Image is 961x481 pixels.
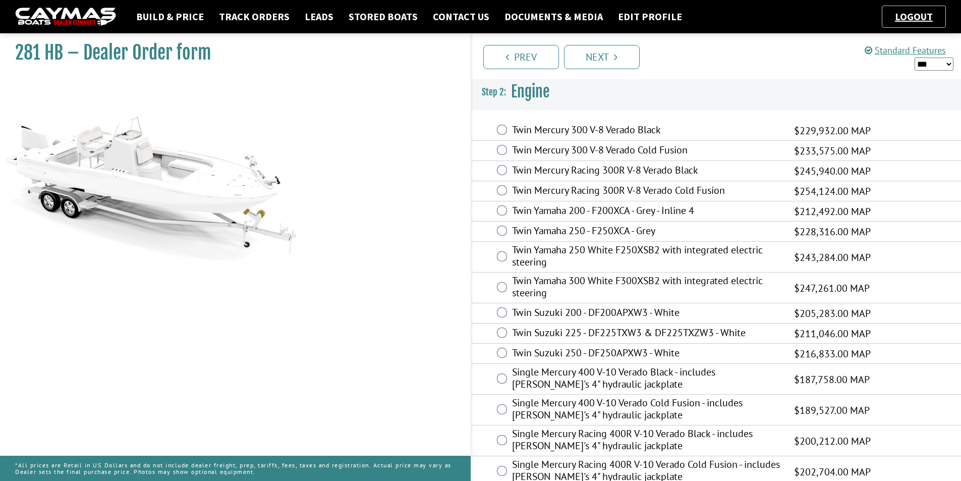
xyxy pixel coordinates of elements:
[512,366,781,393] label: Single Mercury 400 V-10 Verado Black - includes [PERSON_NAME]'s 4" hydraulic jackplate
[512,397,781,423] label: Single Mercury 400 V-10 Verado Cold Fusion - includes [PERSON_NAME]'s 4" hydraulic jackplate
[794,224,871,239] span: $228,316.00 MAP
[499,10,608,23] a: Documents & Media
[794,464,871,479] span: $202,704.00 MAP
[428,10,494,23] a: Contact Us
[483,45,559,69] a: Prev
[564,45,640,69] a: Next
[344,10,423,23] a: Stored Boats
[794,434,871,449] span: $200,212.00 MAP
[512,164,781,179] label: Twin Mercury Racing 300R V-8 Verado Black
[794,403,870,418] span: $189,527.00 MAP
[15,457,456,480] p: *All prices are Retail in US Dollars and do not include dealer freight, prep, tariffs, fees, taxe...
[794,143,871,158] span: $233,575.00 MAP
[794,204,871,219] span: $212,492.00 MAP
[794,184,871,199] span: $254,124.00 MAP
[300,10,338,23] a: Leads
[512,327,781,341] label: Twin Suzuki 225 - DF225TXW3 & DF225TXZW3 - White
[15,8,116,26] img: caymas-dealer-connect-2ed40d3bc7270c1d8d7ffb4b79bf05adc795679939227970def78ec6f6c03838.gif
[794,346,871,361] span: $216,833.00 MAP
[794,123,871,138] span: $229,932.00 MAP
[512,306,781,321] label: Twin Suzuki 200 - DF200APXW3 - White
[794,306,871,321] span: $205,283.00 MAP
[794,372,870,387] span: $187,758.00 MAP
[794,281,870,296] span: $247,261.00 MAP
[890,10,938,23] a: Logout
[865,44,946,56] a: Standard Features
[512,275,781,301] label: Twin Yamaha 300 White F300XSB2 with integrated electric steering
[15,41,445,64] h1: 281 HB – Dealer Order form
[512,244,781,271] label: Twin Yamaha 250 White F250XSB2 with integrated electric steering
[512,427,781,454] label: Single Mercury Racing 400R V-10 Verado Black - includes [PERSON_NAME]'s 4" hydraulic jackplate
[512,124,781,138] label: Twin Mercury 300 V-8 Verado Black
[512,144,781,158] label: Twin Mercury 300 V-8 Verado Cold Fusion
[794,326,871,341] span: $211,046.00 MAP
[512,347,781,361] label: Twin Suzuki 250 - DF250APXW3 - White
[794,164,871,179] span: $245,940.00 MAP
[131,10,209,23] a: Build & Price
[512,204,781,219] label: Twin Yamaha 200 - F200XCA - Grey - Inline 4
[512,184,781,199] label: Twin Mercury Racing 300R V-8 Verado Cold Fusion
[512,225,781,239] label: Twin Yamaha 250 - F250XCA - Grey
[214,10,295,23] a: Track Orders
[794,250,871,265] span: $243,284.00 MAP
[613,10,687,23] a: Edit Profile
